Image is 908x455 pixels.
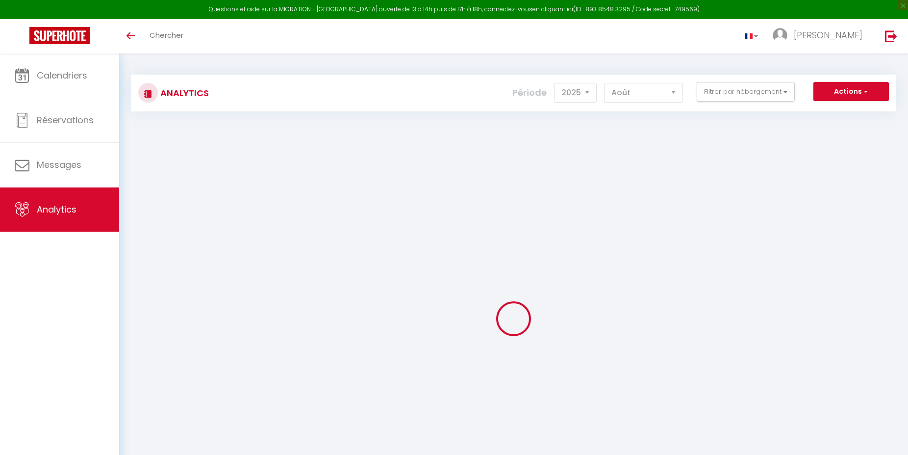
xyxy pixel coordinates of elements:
[29,27,90,44] img: Super Booking
[142,19,191,54] a: Chercher
[37,159,81,171] span: Messages
[37,69,87,81] span: Calendriers
[37,114,94,126] span: Réservations
[773,28,787,43] img: ...
[813,82,889,102] button: Actions
[765,19,875,54] a: ... [PERSON_NAME]
[512,82,547,104] label: Période
[794,29,862,41] span: [PERSON_NAME]
[37,203,76,215] span: Analytics
[885,30,897,42] img: logout
[158,82,209,104] h3: Analytics
[150,30,183,40] span: Chercher
[697,82,795,102] button: Filtrer par hébergement
[532,5,573,13] a: en cliquant ici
